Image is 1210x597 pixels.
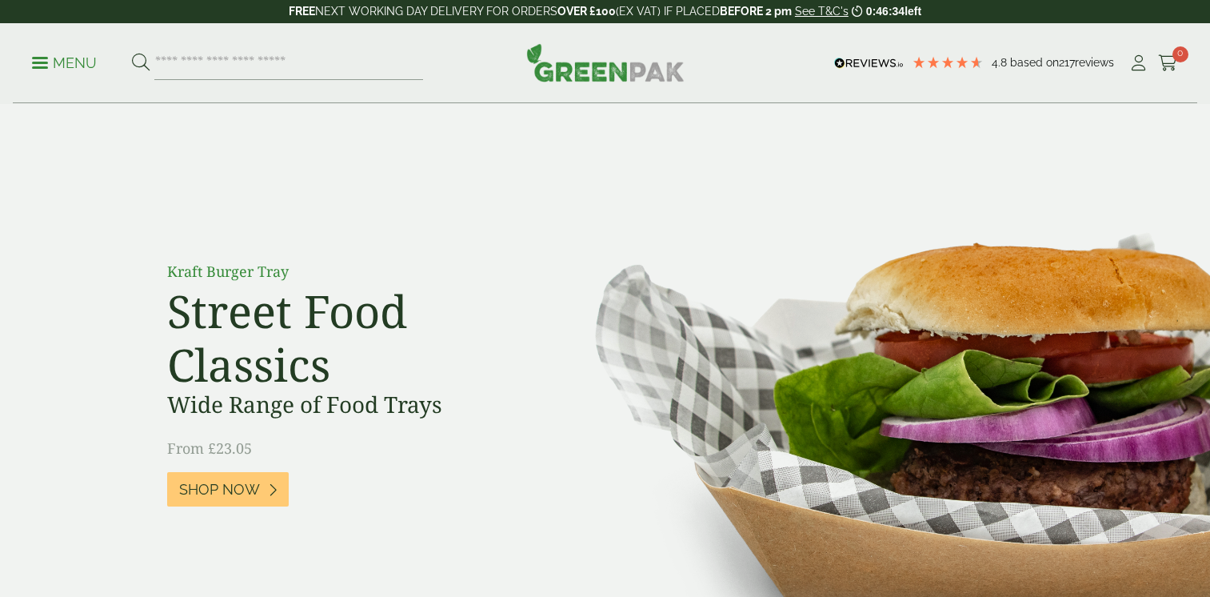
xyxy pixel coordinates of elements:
[526,43,685,82] img: GreenPak Supplies
[167,261,527,282] p: Kraft Burger Tray
[1075,56,1114,69] span: reviews
[167,284,527,391] h2: Street Food Classics
[1128,55,1148,71] i: My Account
[167,472,289,507] a: Shop Now
[1010,56,1059,69] span: Based on
[1158,51,1178,75] a: 0
[1059,56,1075,69] span: 217
[992,56,1010,69] span: 4.8
[557,5,616,18] strong: OVER £100
[167,439,252,458] span: From £23.05
[179,481,260,499] span: Shop Now
[866,5,905,18] span: 0:46:34
[32,54,97,70] a: Menu
[32,54,97,73] p: Menu
[289,5,315,18] strong: FREE
[1158,55,1178,71] i: Cart
[912,55,984,70] div: 4.77 Stars
[720,5,792,18] strong: BEFORE 2 pm
[795,5,849,18] a: See T&C's
[834,58,904,69] img: REVIEWS.io
[1172,46,1188,62] span: 0
[905,5,921,18] span: left
[167,391,527,419] h3: Wide Range of Food Trays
